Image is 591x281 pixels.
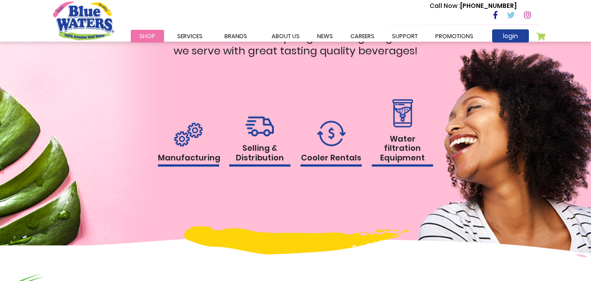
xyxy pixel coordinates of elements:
span: Services [177,32,203,40]
h1: Cooler Rentals [301,153,362,167]
img: rental [317,121,346,146]
a: about us [263,30,308,43]
a: Manufacturing [158,122,219,167]
a: Selling & Distribution [229,116,290,167]
span: Brands [224,32,247,40]
img: rental [390,99,415,128]
a: Promotions [427,30,482,43]
h1: Manufacturing [158,153,219,167]
a: Cooler Rentals [301,121,362,167]
a: support [383,30,427,43]
img: rental [174,122,203,146]
a: login [492,29,529,43]
span: Shop [140,32,155,40]
a: careers [342,30,383,43]
img: rental [245,116,274,137]
h1: Water filtration Equipment [372,134,433,167]
p: We're dedicated to inspiring and delighting those we serve with great tasting quality beverages! [158,31,434,57]
a: Water filtration Equipment [372,99,433,167]
h1: Selling & Distribution [229,143,290,167]
a: News [308,30,342,43]
p: [PHONE_NUMBER] [430,1,517,11]
a: store logo [53,1,114,40]
span: Call Now : [430,1,460,10]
